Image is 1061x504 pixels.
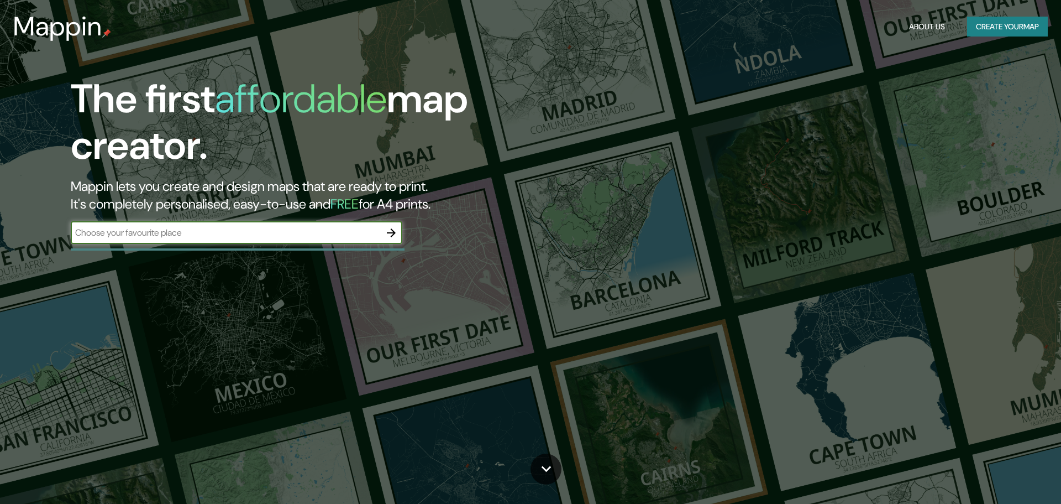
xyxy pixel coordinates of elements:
h1: affordable [215,73,387,124]
button: About Us [905,17,949,37]
h3: Mappin [13,11,102,42]
h5: FREE [330,195,359,212]
input: Choose your favourite place [71,226,380,239]
button: Create yourmap [967,17,1048,37]
h2: Mappin lets you create and design maps that are ready to print. It's completely personalised, eas... [71,178,601,213]
h1: The first map creator. [71,76,601,178]
img: mappin-pin [102,29,111,38]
